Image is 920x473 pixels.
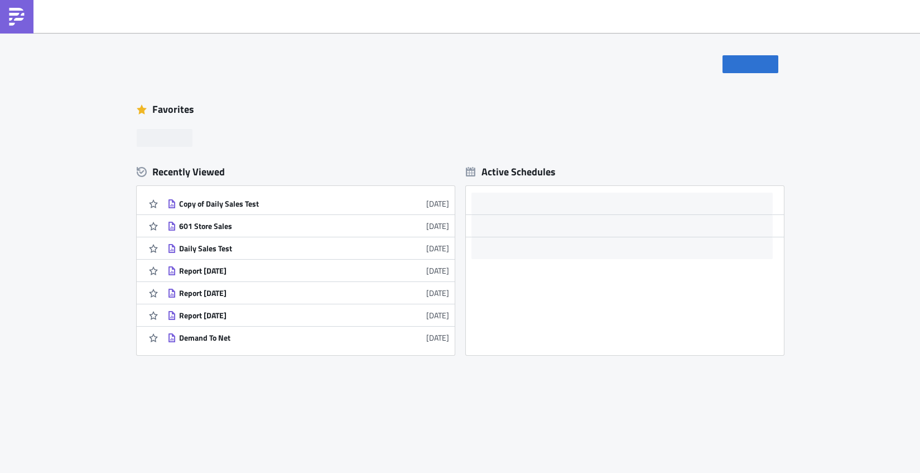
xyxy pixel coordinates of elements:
time: 2025-08-25T19:03:21Z [426,242,449,254]
a: Daily Sales Test[DATE] [167,237,449,259]
a: 601 Store Sales[DATE] [167,215,449,237]
div: Copy of Daily Sales Test [179,199,374,209]
div: Favorites [137,101,784,118]
div: 601 Store Sales [179,221,374,231]
time: 2025-08-25T16:04:57Z [426,265,449,276]
time: 2025-08-20T19:20:13Z [426,309,449,321]
time: 2025-09-03T18:18:07Z [426,198,449,209]
div: Demand To Net [179,333,374,343]
a: Copy of Daily Sales Test[DATE] [167,193,449,214]
div: Report [DATE] [179,288,374,298]
div: Recently Viewed [137,164,455,180]
a: Demand To Net[DATE] [167,327,449,348]
div: Report [DATE] [179,266,374,276]
time: 2025-08-22T14:12:43Z [426,287,449,299]
time: 2025-08-20T16:22:39Z [426,332,449,343]
div: Active Schedules [466,165,556,178]
div: Report [DATE] [179,310,374,321]
div: Daily Sales Test [179,243,374,254]
a: Report [DATE][DATE] [167,260,449,281]
a: Report [DATE][DATE] [167,304,449,326]
a: Report [DATE][DATE] [167,282,449,304]
img: PushMetrics [8,8,26,26]
time: 2025-08-25T19:10:11Z [426,220,449,232]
